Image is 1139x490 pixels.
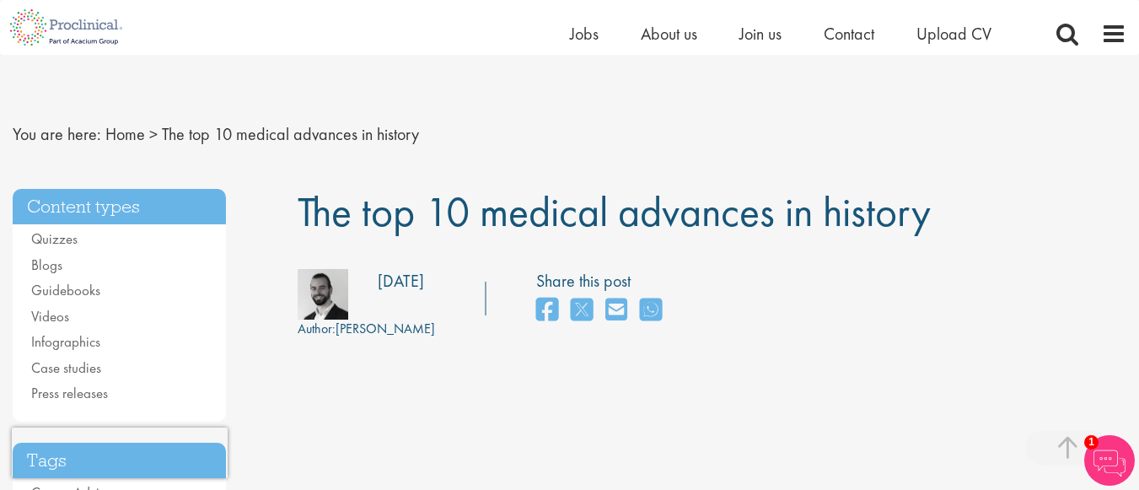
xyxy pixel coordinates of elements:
a: Press releases [31,384,108,402]
a: Contact [824,23,874,45]
a: Join us [739,23,782,45]
a: Infographics [31,332,100,351]
a: About us [641,23,697,45]
label: Share this post [536,269,670,293]
a: share on facebook [536,293,558,329]
div: [PERSON_NAME] [298,320,435,339]
a: Jobs [570,23,599,45]
a: share on whats app [640,293,662,329]
a: Guidebooks [31,281,100,299]
a: Videos [31,307,69,326]
span: Author: [298,320,336,337]
a: Quizzes [31,229,78,248]
a: breadcrumb link [105,123,145,145]
img: Chatbot [1084,435,1135,486]
a: Case studies [31,358,101,377]
span: > [149,123,158,145]
span: 1 [1084,435,1099,450]
span: The top 10 medical advances in history [162,123,419,145]
span: You are here: [13,123,101,145]
a: Upload CV [916,23,991,45]
a: Blogs [31,256,62,274]
a: share on twitter [571,293,593,329]
a: share on email [605,293,627,329]
img: 76d2c18e-6ce3-4617-eefd-08d5a473185b [298,269,348,320]
h3: Content types [13,189,226,225]
iframe: reCAPTCHA [12,428,228,478]
span: The top 10 medical advances in history [298,185,931,239]
div: [DATE] [378,269,424,293]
